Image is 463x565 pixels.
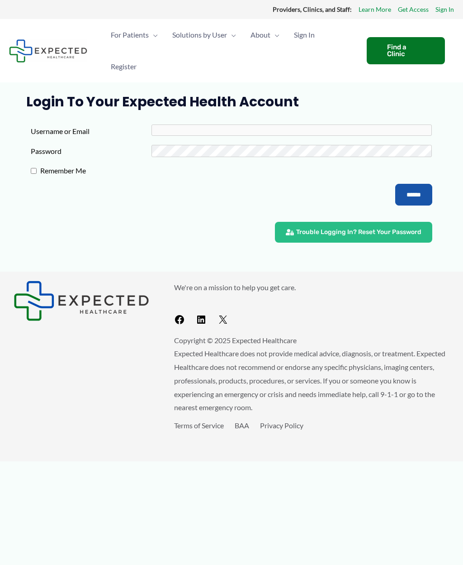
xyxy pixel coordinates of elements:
span: Trouble Logging In? Reset Your Password [296,229,421,235]
nav: Primary Site Navigation [104,19,358,82]
span: Solutions by User [172,19,227,51]
a: Learn More [359,4,391,15]
span: Expected Healthcare does not provide medical advice, diagnosis, or treatment. Expected Healthcare... [174,349,445,412]
a: Privacy Policy [260,421,303,430]
a: Sign In [435,4,454,15]
span: Menu Toggle [270,19,279,51]
a: For PatientsMenu Toggle [104,19,165,51]
span: Copyright © 2025 Expected Healthcare [174,336,297,345]
a: Terms of Service [174,421,224,430]
label: Password [31,144,151,158]
a: Sign In [287,19,322,51]
aside: Footer Widget 1 [14,281,151,321]
aside: Footer Widget 2 [174,281,449,329]
h1: Login to Your Expected Health Account [26,94,436,110]
p: We're on a mission to help you get care. [174,281,449,294]
label: Username or Email [31,124,151,138]
a: AboutMenu Toggle [243,19,287,51]
a: Solutions by UserMenu Toggle [165,19,243,51]
a: Register [104,51,144,82]
span: Menu Toggle [227,19,236,51]
span: Sign In [294,19,315,51]
a: BAA [235,421,249,430]
a: Find a Clinic [367,37,445,64]
span: About [250,19,270,51]
strong: Providers, Clinics, and Staff: [273,5,352,13]
img: Expected Healthcare Logo - side, dark font, small [14,281,149,321]
span: Menu Toggle [149,19,158,51]
a: Trouble Logging In? Reset Your Password [275,222,432,243]
a: Get Access [398,4,429,15]
aside: Footer Widget 3 [174,419,449,453]
label: Remember Me [37,164,157,177]
span: Register [111,51,137,82]
span: For Patients [111,19,149,51]
img: Expected Healthcare Logo - side, dark font, small [9,39,87,62]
